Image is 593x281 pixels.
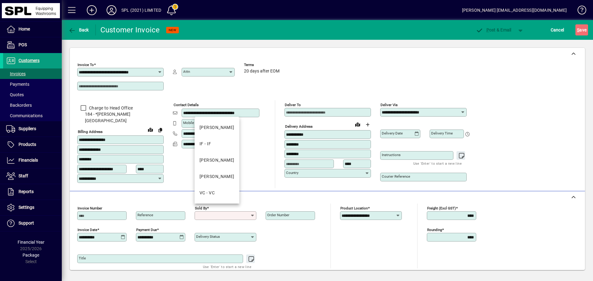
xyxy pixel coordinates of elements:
[82,5,102,16] button: Add
[6,103,32,108] span: Backorders
[203,263,251,270] mat-hint: Use 'Enter' to start a new line
[3,37,62,53] a: POS
[78,227,97,232] mat-label: Invoice date
[3,153,62,168] a: Financials
[155,125,165,135] button: Copy to Delivery address
[19,189,34,194] span: Reports
[285,103,301,107] mat-label: Deliver To
[136,227,157,232] mat-label: Payment due
[195,136,239,152] mat-option: IF - IF
[575,24,588,35] button: Save
[431,131,453,135] mat-label: Delivery time
[19,205,34,210] span: Settings
[382,153,401,157] mat-label: Instructions
[3,22,62,37] a: Home
[200,173,234,180] div: [PERSON_NAME]
[267,213,289,217] mat-label: Order number
[244,63,281,67] span: Terms
[183,121,194,125] mat-label: Mobile
[286,171,298,175] mat-label: Country
[19,158,38,163] span: Financials
[67,24,90,35] button: Back
[200,157,234,163] div: [PERSON_NAME]
[3,121,62,137] a: Suppliers
[340,206,368,210] mat-label: Product location
[23,253,39,258] span: Package
[3,89,62,100] a: Quotes
[3,200,62,215] a: Settings
[77,111,164,124] span: 184 - *[PERSON_NAME] [GEOGRAPHIC_DATA]
[19,42,27,47] span: POS
[3,79,62,89] a: Payments
[486,27,489,32] span: P
[195,185,239,201] mat-option: VC - VC
[19,142,36,147] span: Products
[200,190,215,196] div: VC - VC
[68,27,89,32] span: Back
[577,25,587,35] span: ave
[169,28,176,32] span: NEW
[244,69,280,74] span: 20 days after EOM
[6,71,26,76] span: Invoices
[3,100,62,110] a: Backorders
[19,173,28,178] span: Staff
[3,168,62,184] a: Staff
[577,27,579,32] span: S
[62,24,96,35] app-page-header-button: Back
[427,206,456,210] mat-label: Freight (excl GST)
[353,119,363,129] a: View on map
[382,174,410,179] mat-label: Courier Reference
[88,105,133,111] label: Charge to Head Office
[145,125,155,134] a: View on map
[549,24,566,35] button: Cancel
[3,137,62,152] a: Products
[79,256,86,260] mat-label: Title
[19,126,36,131] span: Suppliers
[195,168,239,185] mat-option: KC - KC
[195,206,207,210] mat-label: Sold by
[3,110,62,121] a: Communications
[382,131,403,135] mat-label: Delivery date
[102,5,121,16] button: Profile
[78,206,102,210] mat-label: Invoice number
[3,216,62,231] a: Support
[121,5,161,15] div: SPL (2021) LIMITED
[6,113,43,118] span: Communications
[195,119,239,136] mat-option: DH - DH
[19,27,30,31] span: Home
[363,120,372,130] button: Choose address
[473,24,515,35] button: Post & Email
[3,184,62,200] a: Reports
[19,58,40,63] span: Customers
[381,103,397,107] mat-label: Deliver via
[6,82,29,87] span: Payments
[462,5,567,15] div: [PERSON_NAME] [EMAIL_ADDRESS][DOMAIN_NAME]
[551,25,564,35] span: Cancel
[476,27,511,32] span: ost & Email
[6,92,24,97] span: Quotes
[200,124,234,131] div: [PERSON_NAME]
[137,213,153,217] mat-label: Reference
[413,160,462,167] mat-hint: Use 'Enter' to start a new line
[3,68,62,79] a: Invoices
[200,141,211,147] div: IF - IF
[183,69,190,74] mat-label: Attn
[100,25,160,35] div: Customer Invoice
[78,63,94,67] mat-label: Invoice To
[573,1,585,21] a: Knowledge Base
[19,221,34,225] span: Support
[196,234,220,239] mat-label: Delivery status
[18,240,44,245] span: Financial Year
[195,152,239,168] mat-option: JA - JA
[427,227,442,232] mat-label: Rounding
